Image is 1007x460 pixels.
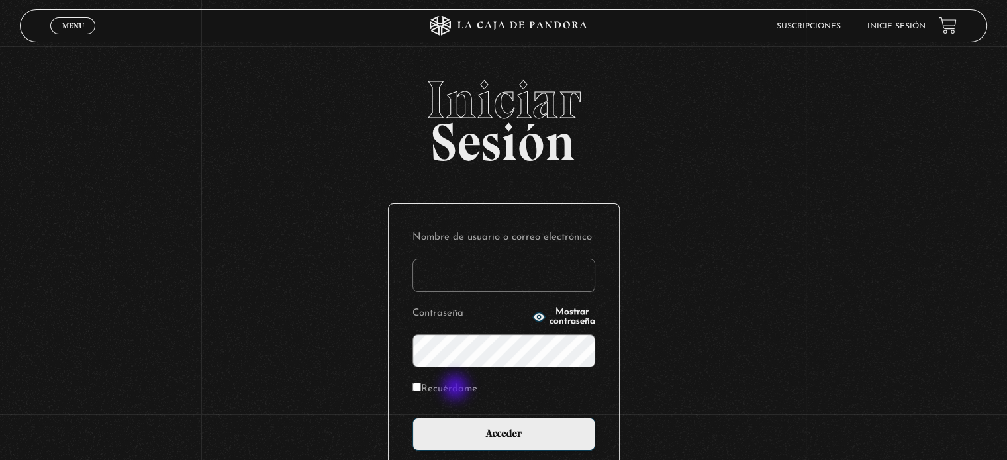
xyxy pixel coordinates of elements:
input: Recuérdame [412,383,421,391]
h2: Sesión [20,73,986,158]
span: Iniciar [20,73,986,126]
input: Acceder [412,418,595,451]
label: Recuérdame [412,379,477,400]
label: Contraseña [412,304,528,324]
a: View your shopping cart [939,17,957,34]
label: Nombre de usuario o correo electrónico [412,228,595,248]
button: Mostrar contraseña [532,308,595,326]
a: Suscripciones [777,23,841,30]
span: Cerrar [58,33,89,42]
span: Mostrar contraseña [550,308,595,326]
span: Menu [62,22,84,30]
a: Inicie sesión [867,23,926,30]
